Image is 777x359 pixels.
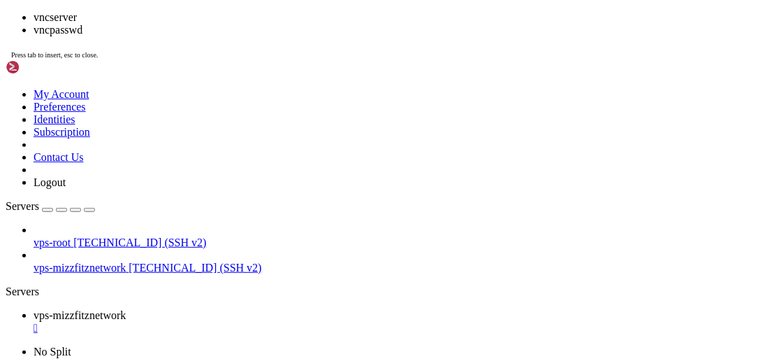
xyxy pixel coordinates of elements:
[34,309,126,321] span: vps-mizzfitznetwork
[34,237,71,248] span: vps-root
[34,224,771,249] li: vps-root [TECHNICAL_ID] (SSH v2)
[6,200,39,212] span: Servers
[6,200,95,212] a: Servers
[6,144,597,160] x-row: the exact distribution terms for each program are described in the
[34,322,771,335] a: 
[34,249,771,274] li: vps-mizzfitznetwork [TECHNICAL_ID] (SSH v2)
[34,262,126,274] span: vps-mizzfitznetwork
[6,237,597,252] x-row: To run a command as administrator (user "root"), use "sudo <command>".
[34,101,86,113] a: Preferences
[11,51,98,59] span: Press tab to insert, esc to close.
[6,52,597,67] x-row: 22 additional security updates can be applied with ESM Apps.
[34,176,66,188] a: Logout
[34,309,771,335] a: vps-mizzfitznetwork
[6,21,597,36] x-row: 0 updates can be applied immediately.
[6,190,597,206] x-row: Ubuntu comes with ABSOLUTELY NO WARRANTY, to the extent permitted by
[34,88,89,100] a: My Account
[73,237,206,248] span: [TECHNICAL_ID] (SSH v2)
[6,286,771,298] div: Servers
[6,283,213,297] span: mizzfitznetwork@23-160-56-4
[34,151,84,163] a: Contact Us
[256,283,263,298] div: (33, 18)
[34,262,771,274] a: vps-mizzfitznetwork [TECHNICAL_ID] (SSH v2)
[34,11,771,24] li: vncserver
[34,237,771,249] a: vps-root [TECHNICAL_ID] (SSH v2)
[6,160,597,175] x-row: individual files in /usr/share/doc/*/copyright.
[34,24,771,36] li: vncpasswd
[34,126,90,138] a: Subscription
[6,67,597,83] x-row: Learn more about enabling ESM Apps service at [URL][DOMAIN_NAME]
[6,252,597,267] x-row: See "man sudo_root" for details.
[6,206,597,221] x-row: applicable law.
[6,129,597,144] x-row: The programs included with the Ubuntu system are free software;
[129,262,261,274] span: [TECHNICAL_ID] (SSH v2)
[6,60,86,74] img: Shellngn
[34,346,71,358] a: No Split
[34,113,75,125] a: Identities
[221,283,228,297] span: ~
[6,283,597,298] x-row: : $ vn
